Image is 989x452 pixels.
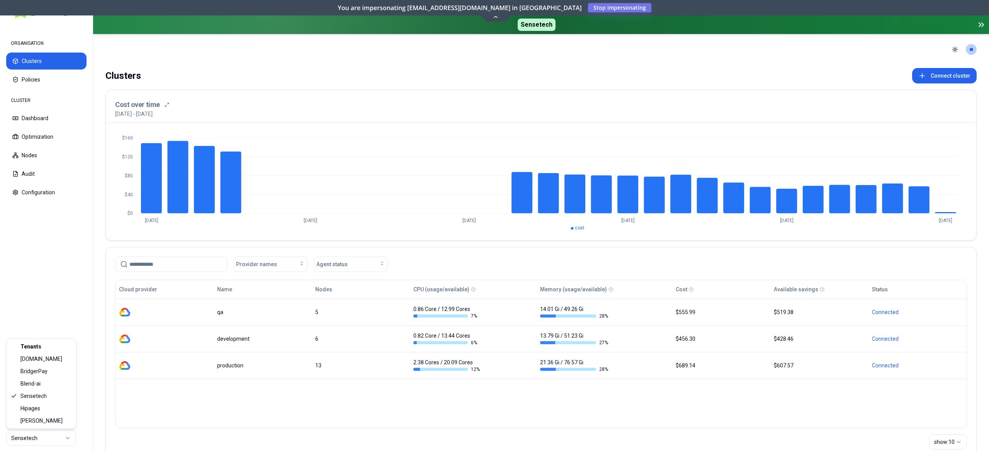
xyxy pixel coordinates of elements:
[20,380,41,387] span: Blend-ai
[20,404,40,412] span: Hipages
[8,340,75,353] div: Tenants
[20,417,63,425] span: [PERSON_NAME]
[20,367,48,375] span: BridgerPay
[20,355,62,363] span: [DOMAIN_NAME]
[20,392,47,400] span: Sensetech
